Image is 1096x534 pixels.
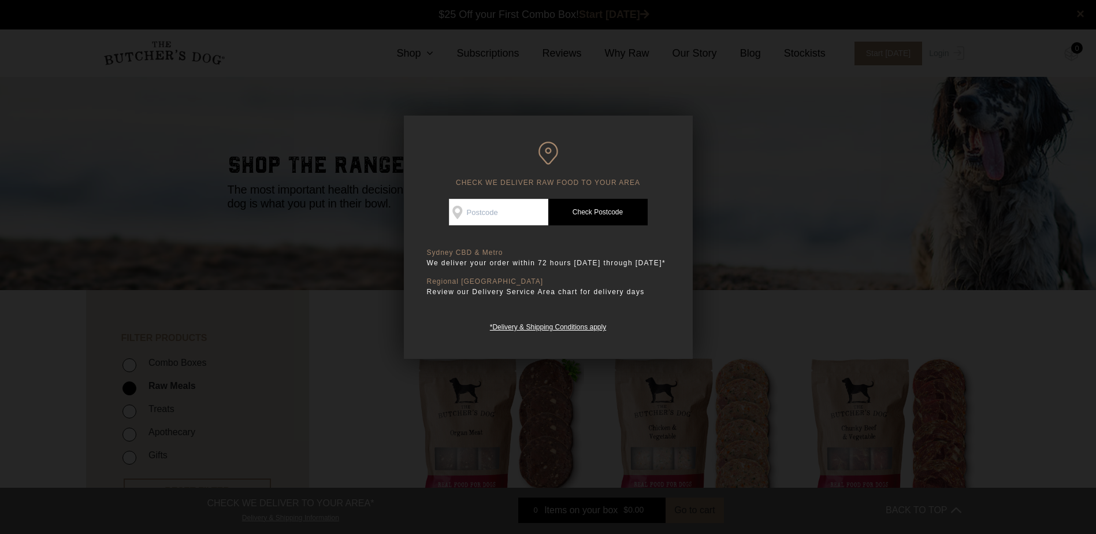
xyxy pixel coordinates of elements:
p: Regional [GEOGRAPHIC_DATA] [427,277,670,286]
p: Review our Delivery Service Area chart for delivery days [427,286,670,298]
p: Sydney CBD & Metro [427,249,670,257]
h6: CHECK WE DELIVER RAW FOOD TO YOUR AREA [427,142,670,187]
input: Postcode [449,199,548,225]
a: Check Postcode [548,199,648,225]
a: *Delivery & Shipping Conditions apply [490,320,606,331]
p: We deliver your order within 72 hours [DATE] through [DATE]* [427,257,670,269]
